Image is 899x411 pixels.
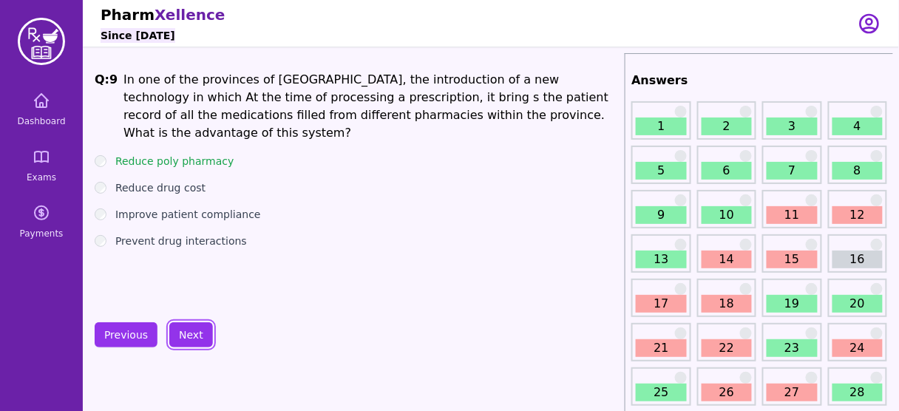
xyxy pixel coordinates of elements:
a: 17 [636,295,686,313]
a: 3 [767,118,817,135]
span: Dashboard [17,115,65,127]
label: Reduce poly pharmacy [115,154,234,169]
a: 28 [832,384,883,401]
h2: Answers [631,72,887,89]
a: 19 [767,295,817,313]
img: PharmXellence Logo [18,18,65,65]
a: 4 [832,118,883,135]
a: 21 [636,339,686,357]
h1: Q: 9 [95,71,118,142]
a: 8 [832,162,883,180]
span: Payments [20,228,64,240]
a: 7 [767,162,817,180]
a: Exams [6,139,77,192]
a: 18 [702,295,752,313]
a: 24 [832,339,883,357]
a: 16 [832,251,883,268]
a: Dashboard [6,83,77,136]
label: Prevent drug interactions [115,234,247,248]
a: 1 [636,118,686,135]
button: Previous [95,322,157,347]
a: 12 [832,206,883,224]
a: 6 [702,162,752,180]
label: Reduce drug cost [115,180,206,195]
a: 27 [767,384,817,401]
a: 26 [702,384,752,401]
a: 10 [702,206,752,224]
h1: In one of the provinces of [GEOGRAPHIC_DATA], the introduction of a new technology in which At th... [123,71,619,142]
a: 25 [636,384,686,401]
a: 5 [636,162,686,180]
span: Pharm [101,6,155,24]
a: 14 [702,251,752,268]
a: Payments [6,195,77,248]
button: Next [169,322,213,347]
a: 9 [636,206,686,224]
a: 11 [767,206,817,224]
h6: Since [DATE] [101,28,175,43]
a: 2 [702,118,752,135]
label: Improve patient compliance [115,207,261,222]
a: 15 [767,251,817,268]
a: 23 [767,339,817,357]
a: 20 [832,295,883,313]
a: 13 [636,251,686,268]
a: 22 [702,339,752,357]
span: Exams [27,171,56,183]
span: Xellence [155,6,225,24]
